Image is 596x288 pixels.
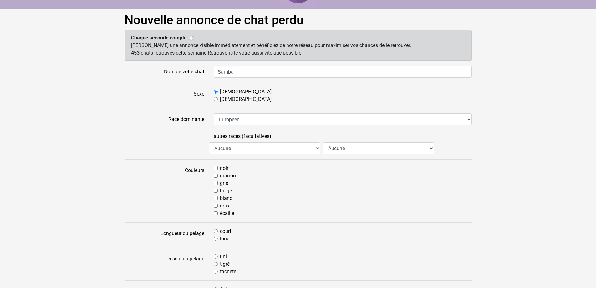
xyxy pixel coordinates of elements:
u: chats retrouvés cette semaine. [141,50,208,56]
div: [PERSON_NAME] une annonce visible immédiatement et bénéficiez de notre réseau pour maximiser vos ... [125,30,472,61]
label: tacheté [220,268,236,275]
label: [DEMOGRAPHIC_DATA] [220,96,272,103]
label: tigré [220,260,230,268]
label: uni [220,253,227,260]
label: gris [220,180,228,187]
label: autres races (facultatives) : [214,130,274,142]
h1: Nouvelle annonce de chat perdu [125,13,472,28]
label: long [220,235,230,243]
label: noir [220,165,228,172]
input: uni [214,254,218,259]
input: tigré [214,262,218,266]
label: beige [220,187,232,195]
label: blanc [220,195,232,202]
label: Longueur du pelage [120,228,209,243]
label: Couleurs [120,165,209,217]
label: Race dominante [120,113,209,125]
strong: Chaque seconde compte ⏱️ [131,35,194,41]
label: Sexe [120,88,209,103]
label: roux [220,202,230,210]
input: [DEMOGRAPHIC_DATA] [214,97,218,101]
label: court [220,228,231,235]
input: long [214,237,218,241]
label: écaille [220,210,234,217]
label: Nom de votre chat [120,66,209,78]
label: Dessin du pelage [120,253,209,275]
input: tacheté [214,270,218,274]
label: marron [220,172,236,180]
input: [DEMOGRAPHIC_DATA] [214,90,218,94]
input: court [214,229,218,233]
label: [DEMOGRAPHIC_DATA] [220,88,272,96]
span: 453 [131,50,140,56]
